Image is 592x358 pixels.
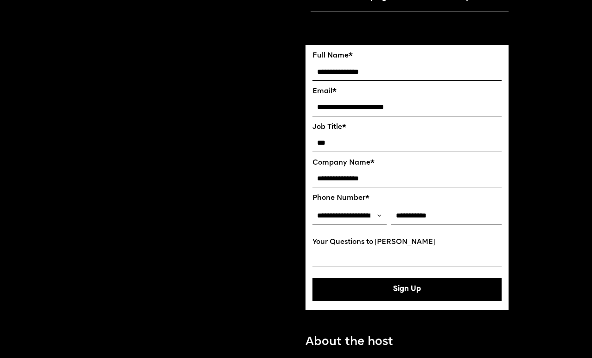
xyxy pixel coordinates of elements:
[312,278,502,301] button: Sign Up
[312,52,502,60] label: Full Name
[312,123,502,132] label: Job Title
[312,194,502,203] label: Phone Number
[312,88,502,96] label: Email
[312,238,502,247] label: Your Questions to [PERSON_NAME]
[306,333,393,351] p: About the host
[312,159,502,167] label: Company Name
